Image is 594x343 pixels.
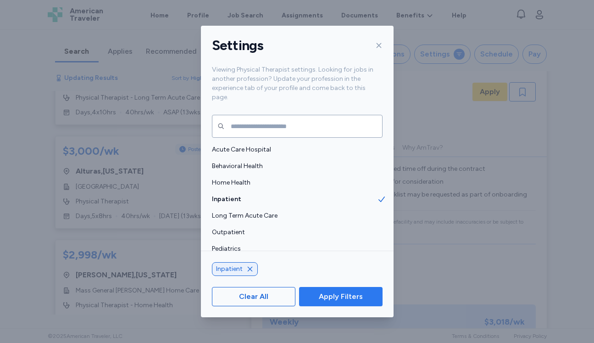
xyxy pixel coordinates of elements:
span: Pediatrics [212,244,377,253]
span: Home Health [212,178,377,187]
button: Clear All [212,287,296,306]
h1: Settings [212,37,264,54]
span: Long Term Acute Care [212,211,377,220]
span: Acute Care Hospital [212,145,377,154]
button: Apply Filters [299,287,382,306]
span: Inpatient [212,195,377,204]
span: Inpatient [216,264,243,274]
div: Viewing Physical Therapist settings. Looking for jobs in another profession? Update your professi... [201,65,394,113]
span: Behavioral Health [212,162,377,171]
span: Outpatient [212,228,377,237]
span: Apply Filters [319,291,363,302]
span: Clear All [239,291,268,302]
